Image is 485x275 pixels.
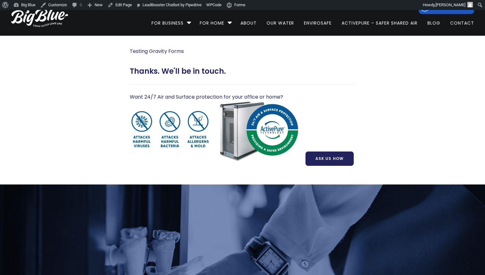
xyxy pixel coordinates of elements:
[130,67,356,173] div: Want 24/7 Air and Surface protection for your office or home?
[305,151,354,166] a: Ask Us How
[137,3,141,7] img: logo.svg
[130,47,356,56] p: Testing Gravity Forms
[130,101,304,164] img: en-su.jpg
[436,2,465,7] span: [PERSON_NAME]
[130,67,356,76] h3: Thanks. We'll be in touch.
[11,8,68,27] img: logo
